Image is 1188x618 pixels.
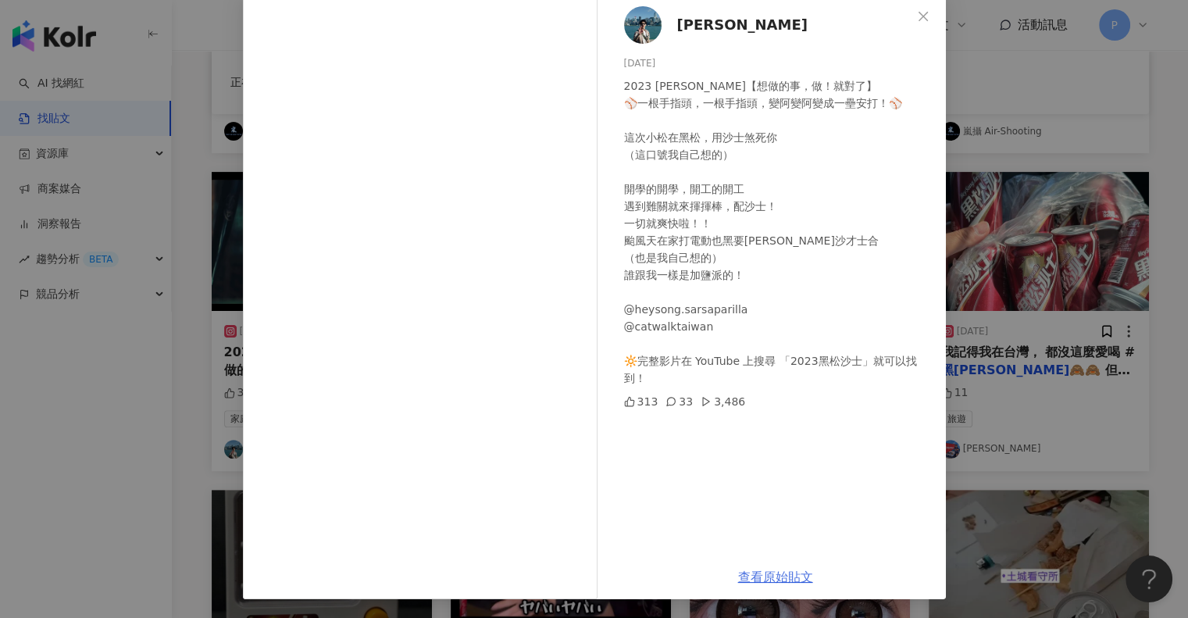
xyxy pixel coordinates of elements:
[677,14,808,36] span: [PERSON_NAME]
[624,6,662,44] img: KOL Avatar
[701,393,745,410] div: 3,486
[665,393,693,410] div: 33
[738,570,813,584] a: 查看原始貼文
[624,6,912,44] a: KOL Avatar[PERSON_NAME]
[624,77,933,387] div: 2023 [PERSON_NAME]【想做的事，做！就對了】 ⚾️一根手指頭，一根手指頭，變阿變阿變成一壘安打！⚾️ 這次小松在黑松，用沙士煞死你 （這口號我自己想的） 開學的開學，開工的開工 ...
[908,1,939,32] button: Close
[624,56,933,71] div: [DATE]
[624,393,658,410] div: 313
[917,10,929,23] span: close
